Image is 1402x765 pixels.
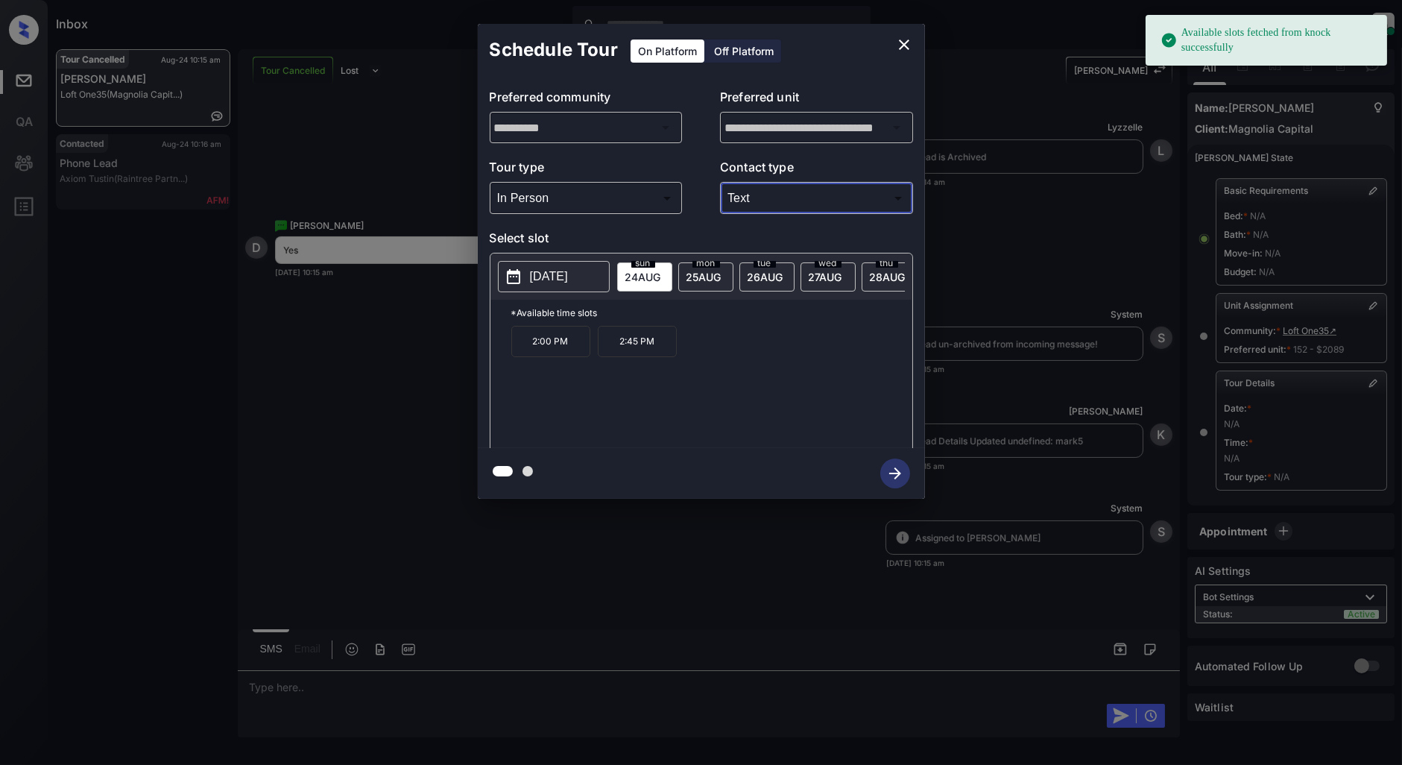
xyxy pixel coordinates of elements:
div: date-select [739,262,795,292]
div: date-select [801,262,856,292]
p: Select slot [490,229,913,253]
div: date-select [678,262,733,292]
h2: Schedule Tour [478,24,630,76]
span: wed [815,259,841,268]
span: sun [631,259,655,268]
div: Available slots fetched from knock successfully [1161,19,1375,61]
p: 2:00 PM [511,326,590,357]
div: Off Platform [707,40,781,63]
span: thu [876,259,898,268]
p: [DATE] [530,268,568,286]
button: close [889,30,919,60]
span: 26 AUG [748,271,783,283]
div: In Person [493,186,679,210]
button: [DATE] [498,261,610,292]
span: mon [692,259,720,268]
div: date-select [617,262,672,292]
div: date-select [862,262,917,292]
span: 25 AUG [686,271,721,283]
p: Preferred unit [720,88,913,112]
span: 28 AUG [870,271,906,283]
span: 27 AUG [809,271,842,283]
p: Tour type [490,158,683,182]
p: 2:45 PM [598,326,677,357]
button: btn-next [871,454,919,493]
div: Text [724,186,909,210]
div: On Platform [631,40,704,63]
p: Contact type [720,158,913,182]
span: 24 AUG [625,271,661,283]
p: *Available time slots [511,300,912,326]
span: tue [754,259,776,268]
p: Preferred community [490,88,683,112]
